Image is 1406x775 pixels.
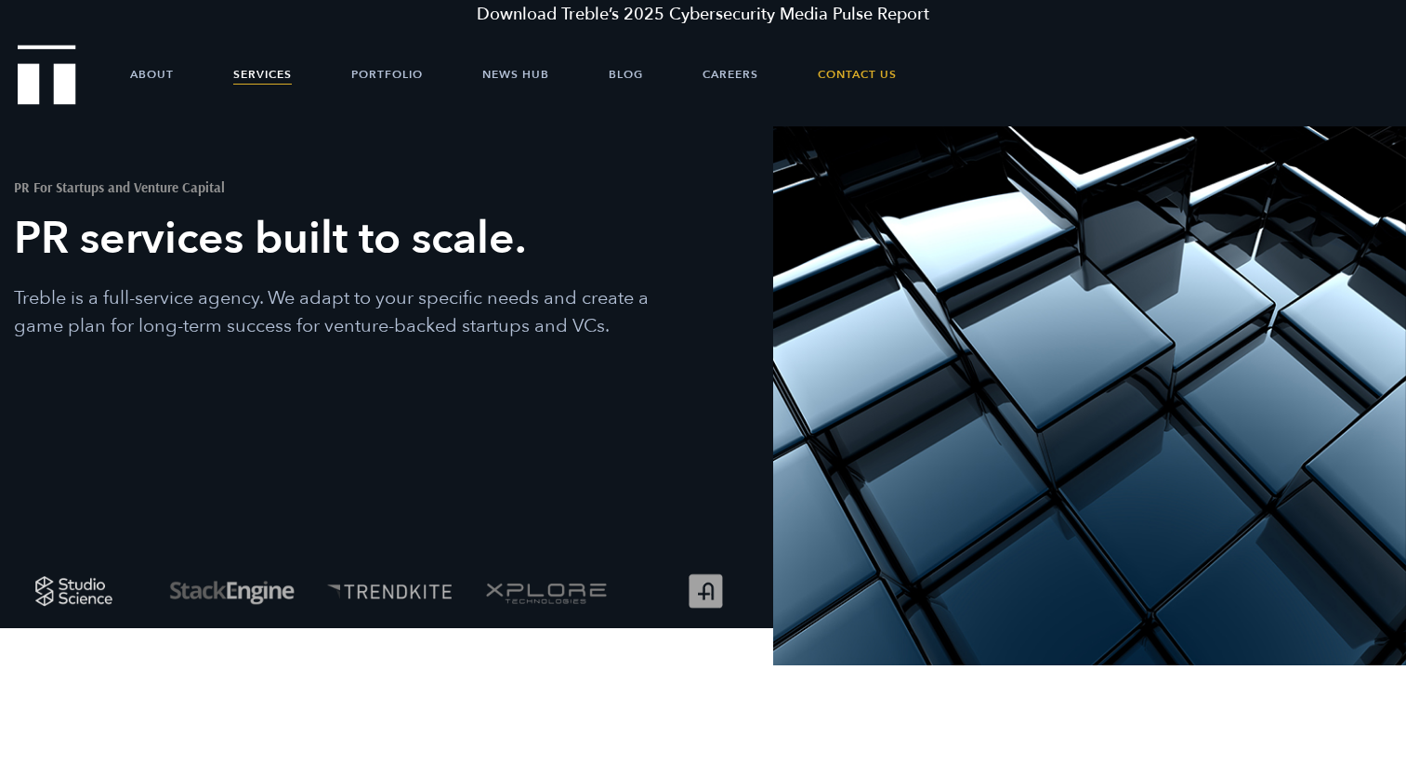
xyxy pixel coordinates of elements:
img: Treble logo [18,45,76,104]
h2: PR For Startups and Venture Capital [14,180,671,194]
h1: PR services built to scale. [14,210,671,268]
a: Blog [609,46,643,102]
a: Careers [703,46,758,102]
a: News Hub [482,46,549,102]
a: Contact Us [818,46,897,102]
p: Treble is a full-service agency. We adapt to your specific needs and create a game plan for long-... [14,284,671,340]
img: TrendKite logo [315,554,463,628]
a: Treble Homepage [19,46,74,103]
img: StackEngine logo [157,554,305,628]
a: Portfolio [351,46,423,102]
a: About [130,46,174,102]
img: Addvocate logo [629,554,777,628]
img: XPlore logo [472,554,620,628]
a: Services [233,46,292,102]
